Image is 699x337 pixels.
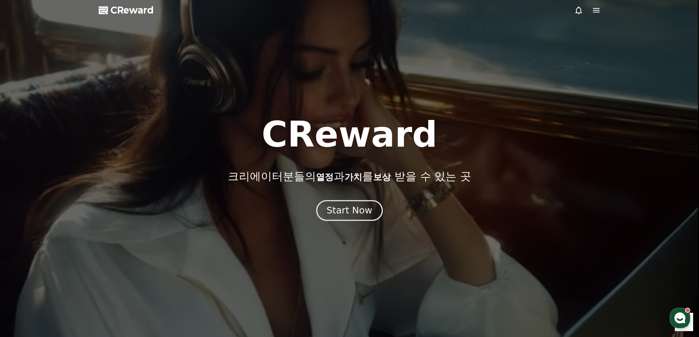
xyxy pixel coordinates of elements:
div: Start Now [327,204,372,217]
span: 설정 [113,243,122,249]
button: Start Now [316,200,383,221]
a: CReward [99,4,154,16]
span: 대화 [67,244,76,250]
span: 가치 [345,172,362,182]
p: 크리에이터분들의 과 를 받을 수 있는 곳 [228,170,471,183]
a: 설정 [95,232,141,251]
span: 열정 [316,172,334,182]
span: CReward [110,4,154,16]
span: 보상 [373,172,391,182]
span: 홈 [23,243,28,249]
a: 대화 [48,232,95,251]
a: 홈 [2,232,48,251]
h1: CReward [262,117,437,152]
a: Start Now [318,208,381,215]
